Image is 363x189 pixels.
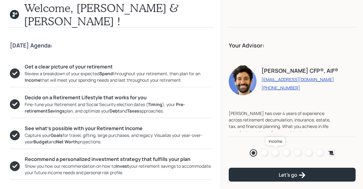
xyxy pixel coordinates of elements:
[25,156,211,162] h5: Recommend a personalized investment strategy that fulfills your plan
[229,42,356,49] h4: Your Advisor:
[110,108,120,114] b: Debt
[261,76,338,82] a: [EMAIL_ADDRESS][DOMAIN_NAME]
[229,110,331,162] div: [PERSON_NAME] has over 4 years of experience across retirement decumulation, insurance, estate, t...
[25,101,211,114] div: Fine-tune your Retirement and Social Security election dates ( ), your plan, and optimize your an...
[25,132,211,145] div: Capture your for travel, gifting, large purchases, and legacy. Visualize your year-over-year and ...
[51,132,63,138] b: Goals
[56,139,78,145] b: Net Worth
[261,68,338,74] h4: [PERSON_NAME] CFP®, AIF®
[229,168,356,182] button: Let's go
[24,1,212,28] h1: Welcome, [PERSON_NAME] & [PERSON_NAME] !
[25,64,211,70] h5: Get a clear picture of your retirement
[99,71,113,76] b: Spend
[10,42,211,49] h4: [DATE] Agenda:
[261,85,338,91] a: [PHONE_NUMBER]
[25,125,211,131] h5: See what’s possible with your Retirement Income
[229,64,257,95] img: eric-schwartz-headshot.png
[279,171,306,179] div: Let's go
[127,108,139,114] b: Taxes
[116,163,129,169] b: Invest
[48,108,65,114] b: Savings
[25,95,211,101] h5: Decide on a Retirement Lifestyle that works for you
[25,163,211,176] div: Show you how our recommendation on how to your retirement savings to accommodate your future inco...
[148,101,162,107] b: Timing
[25,70,211,83] div: Review a breakdown of your expected throughout your retirement, then plan for an that will meet y...
[33,139,49,145] b: Budget
[25,77,40,83] b: Income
